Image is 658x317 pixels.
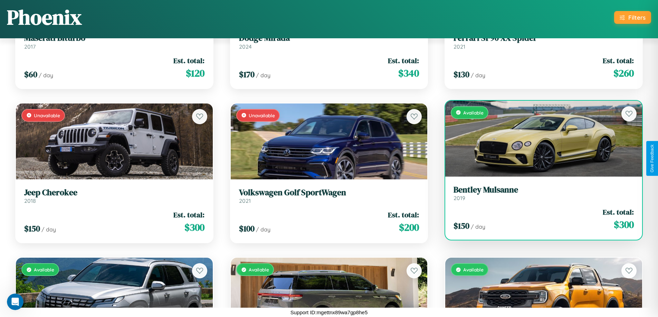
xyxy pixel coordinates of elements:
[398,66,419,80] span: $ 340
[628,14,646,21] div: Filters
[388,210,419,220] span: Est. total:
[454,33,634,43] h3: Ferrari SF90 XX Spider
[388,56,419,66] span: Est. total:
[463,110,484,116] span: Available
[603,56,634,66] span: Est. total:
[24,197,36,204] span: 2018
[24,69,37,80] span: $ 60
[463,267,484,273] span: Available
[239,33,419,50] a: Dodge Mirada2024
[41,226,56,233] span: / day
[184,220,204,234] span: $ 300
[239,43,252,50] span: 2024
[39,72,53,79] span: / day
[471,72,485,79] span: / day
[454,220,469,231] span: $ 150
[614,11,651,24] button: Filters
[239,188,419,198] h3: Volkswagen Golf SportWagen
[34,267,54,273] span: Available
[454,69,469,80] span: $ 130
[173,56,204,66] span: Est. total:
[256,226,270,233] span: / day
[7,294,23,310] iframe: Intercom live chat
[454,185,634,195] h3: Bentley Mulsanne
[290,308,368,317] p: Support ID: mgettnx89wa7gp8he5
[239,188,419,205] a: Volkswagen Golf SportWagen2021
[186,66,204,80] span: $ 120
[454,43,465,50] span: 2021
[603,207,634,217] span: Est. total:
[454,195,465,201] span: 2019
[399,220,419,234] span: $ 200
[249,267,269,273] span: Available
[24,33,204,50] a: Maserati Biturbo2017
[239,33,419,43] h3: Dodge Mirada
[239,197,251,204] span: 2021
[614,218,634,231] span: $ 300
[256,72,270,79] span: / day
[24,43,36,50] span: 2017
[239,223,255,234] span: $ 100
[239,69,255,80] span: $ 170
[249,112,275,118] span: Unavailable
[24,223,40,234] span: $ 150
[7,3,82,31] h1: Phoenix
[24,33,204,43] h3: Maserati Biturbo
[173,210,204,220] span: Est. total:
[454,33,634,50] a: Ferrari SF90 XX Spider2021
[650,145,655,172] div: Give Feedback
[471,223,485,230] span: / day
[24,188,204,205] a: Jeep Cherokee2018
[34,112,60,118] span: Unavailable
[24,188,204,198] h3: Jeep Cherokee
[613,66,634,80] span: $ 260
[454,185,634,202] a: Bentley Mulsanne2019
